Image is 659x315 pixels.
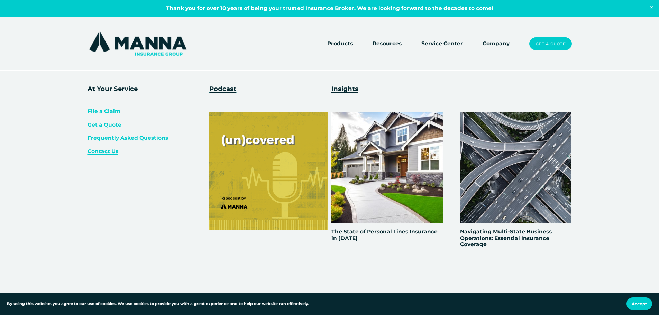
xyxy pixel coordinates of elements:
img: The State of Personal Lines Insurance in 2024 [331,112,443,223]
a: Contact Us [88,148,118,155]
img: Navigating Multi-State Business Operations: Essential Insurance Coverage [460,112,571,223]
a: Get a Quote [88,121,121,128]
p: At Your Service [88,84,206,94]
button: Accept [626,297,652,310]
a: Podcast [209,85,236,93]
a: Navigating Multi-State Business Operations: Essential Insurance Coverage [460,228,552,248]
a: Frequently Asked Questions [88,135,168,141]
img: Manna Insurance Group [88,30,188,57]
span: Products [327,39,353,48]
a: File a Claim [88,108,120,114]
a: folder dropdown [327,39,353,49]
a: Get a Quote [529,37,571,50]
a: Company [483,39,510,49]
a: The State of Personal Lines Insurance in [DATE] [331,228,438,241]
a: Insights [331,85,358,93]
p: By using this website, you agree to our use of cookies. We use cookies to provide you with a grea... [7,301,309,307]
span: Resources [373,39,402,48]
a: Service Center [421,39,463,49]
a: folder dropdown [373,39,402,49]
span: Accept [632,301,647,306]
